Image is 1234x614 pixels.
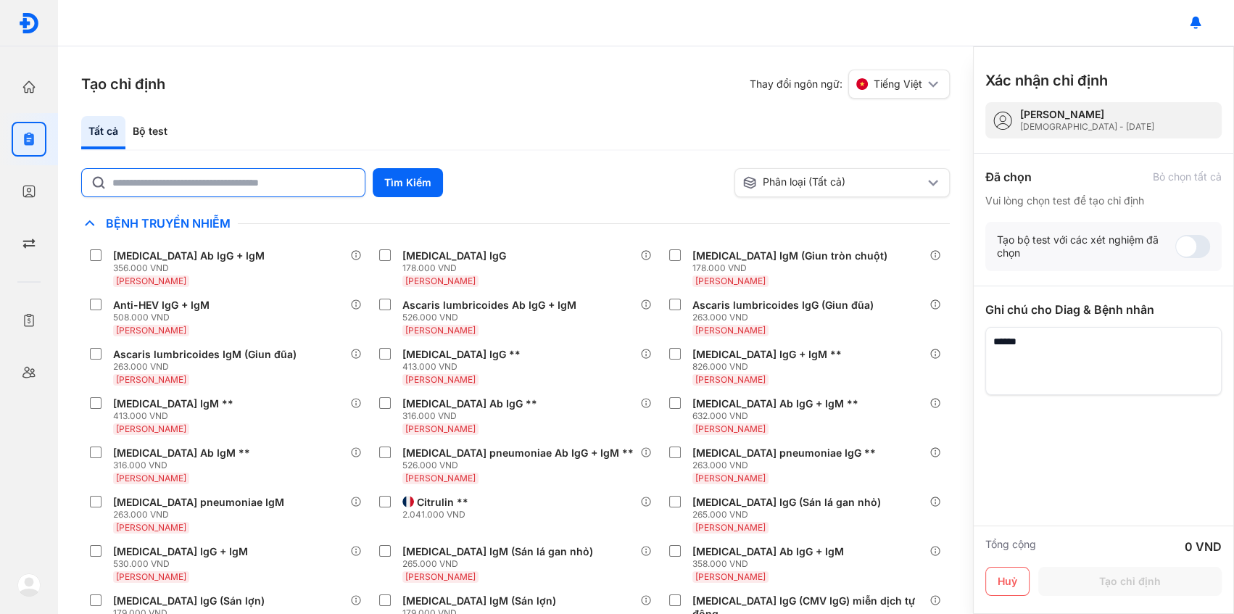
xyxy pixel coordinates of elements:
[692,348,842,361] div: [MEDICAL_DATA] IgG + IgM **
[695,325,766,336] span: [PERSON_NAME]
[113,460,256,471] div: 316.000 VND
[692,496,881,509] div: [MEDICAL_DATA] IgG (Sán lá gan nhỏ)
[113,312,215,323] div: 508.000 VND
[113,397,233,410] div: [MEDICAL_DATA] IgM **
[692,299,874,312] div: Ascaris lumbricoides IgG (Giun đũa)
[18,12,40,34] img: logo
[692,509,887,520] div: 265.000 VND
[402,594,556,607] div: [MEDICAL_DATA] IgM (Sán lợn)
[113,249,265,262] div: [MEDICAL_DATA] Ab IgG + IgM
[116,325,186,336] span: [PERSON_NAME]
[116,275,186,286] span: [PERSON_NAME]
[695,522,766,533] span: [PERSON_NAME]
[113,299,210,312] div: Anti-HEV IgG + IgM
[125,116,175,149] div: Bộ test
[405,275,476,286] span: [PERSON_NAME]
[985,70,1108,91] h3: Xác nhận chỉ định
[113,447,250,460] div: [MEDICAL_DATA] Ab IgM **
[113,361,302,373] div: 263.000 VND
[695,571,766,582] span: [PERSON_NAME]
[113,496,284,509] div: [MEDICAL_DATA] pneumoniae IgM
[116,374,186,385] span: [PERSON_NAME]
[405,374,476,385] span: [PERSON_NAME]
[417,496,468,509] div: Citrulin **
[81,116,125,149] div: Tất cả
[692,262,893,274] div: 178.000 VND
[116,423,186,434] span: [PERSON_NAME]
[692,361,848,373] div: 826.000 VND
[695,275,766,286] span: [PERSON_NAME]
[373,168,443,197] button: Tìm Kiếm
[985,194,1222,207] div: Vui lòng chọn test để tạo chỉ định
[405,423,476,434] span: [PERSON_NAME]
[402,249,506,262] div: [MEDICAL_DATA] IgG
[985,301,1222,318] div: Ghi chú cho Diag & Bệnh nhân
[742,175,925,190] div: Phân loại (Tất cả)
[405,325,476,336] span: [PERSON_NAME]
[113,509,290,520] div: 263.000 VND
[692,397,858,410] div: [MEDICAL_DATA] Ab IgG + IgM **
[1038,567,1222,596] button: Tạo chỉ định
[405,473,476,484] span: [PERSON_NAME]
[17,573,41,597] img: logo
[402,509,474,520] div: 2.041.000 VND
[402,361,526,373] div: 413.000 VND
[402,348,521,361] div: [MEDICAL_DATA] IgG **
[402,410,543,422] div: 316.000 VND
[692,312,879,323] div: 263.000 VND
[402,447,634,460] div: [MEDICAL_DATA] pneumoniae Ab IgG + IgM **
[1185,538,1222,555] div: 0 VND
[985,168,1032,186] div: Đã chọn
[692,410,864,422] div: 632.000 VND
[113,410,239,422] div: 413.000 VND
[99,216,238,231] span: Bệnh Truyền Nhiễm
[116,473,186,484] span: [PERSON_NAME]
[692,249,887,262] div: [MEDICAL_DATA] IgM (Giun tròn chuột)
[1020,121,1154,133] div: [DEMOGRAPHIC_DATA] - [DATE]
[113,594,265,607] div: [MEDICAL_DATA] IgG (Sán lợn)
[402,262,512,274] div: 178.000 VND
[1153,170,1222,183] div: Bỏ chọn tất cả
[874,78,922,91] span: Tiếng Việt
[113,545,248,558] div: [MEDICAL_DATA] IgG + IgM
[692,447,876,460] div: [MEDICAL_DATA] pneumoniae IgG **
[113,262,270,274] div: 356.000 VND
[113,558,254,570] div: 530.000 VND
[695,473,766,484] span: [PERSON_NAME]
[402,460,639,471] div: 526.000 VND
[1020,108,1154,121] div: [PERSON_NAME]
[695,423,766,434] span: [PERSON_NAME]
[997,233,1175,260] div: Tạo bộ test với các xét nghiệm đã chọn
[985,567,1030,596] button: Huỷ
[692,558,850,570] div: 358.000 VND
[81,74,165,94] h3: Tạo chỉ định
[402,545,593,558] div: [MEDICAL_DATA] IgM (Sán lá gan nhỏ)
[116,522,186,533] span: [PERSON_NAME]
[402,299,576,312] div: Ascaris lumbricoides Ab IgG + IgM
[402,558,599,570] div: 265.000 VND
[985,538,1036,555] div: Tổng cộng
[116,571,186,582] span: [PERSON_NAME]
[402,312,582,323] div: 526.000 VND
[692,545,844,558] div: [MEDICAL_DATA] Ab IgG + IgM
[695,374,766,385] span: [PERSON_NAME]
[692,460,882,471] div: 263.000 VND
[402,397,537,410] div: [MEDICAL_DATA] Ab IgG **
[750,70,950,99] div: Thay đổi ngôn ngữ:
[113,348,297,361] div: Ascaris lumbricoides IgM (Giun đũa)
[405,571,476,582] span: [PERSON_NAME]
